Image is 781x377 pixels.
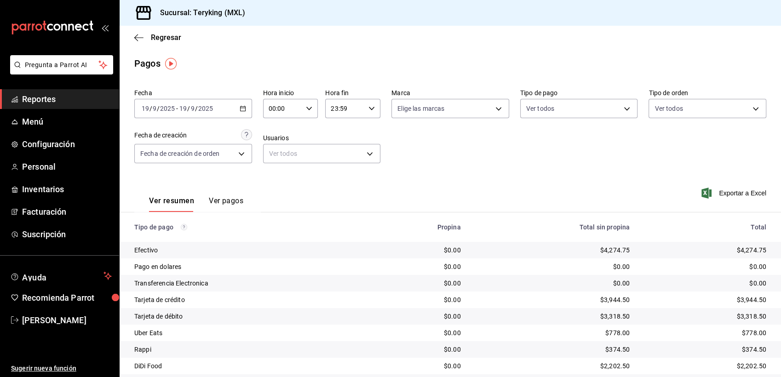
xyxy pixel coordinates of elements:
div: $3,944.50 [644,295,766,304]
label: Tipo de pago [520,90,638,96]
span: Facturación [22,206,112,218]
input: -- [152,105,157,112]
input: -- [141,105,149,112]
span: Recomienda Parrot [22,291,112,304]
svg: Los pagos realizados con Pay y otras terminales son montos brutos. [181,224,187,230]
div: Propina [376,223,461,231]
button: open_drawer_menu [101,24,109,31]
span: Fecha de creación de orden [140,149,219,158]
div: Total [644,223,766,231]
span: Ayuda [22,270,100,281]
div: $778.00 [476,328,630,337]
div: $4,274.75 [476,246,630,255]
div: Tarjeta de crédito [134,295,362,304]
div: Fecha de creación [134,131,187,140]
div: $374.50 [476,345,630,354]
div: Rappi [134,345,362,354]
div: $0.00 [476,262,630,271]
span: / [187,105,190,112]
div: $0.00 [376,345,461,354]
div: $3,318.50 [644,312,766,321]
div: $4,274.75 [644,246,766,255]
div: $0.00 [376,312,461,321]
input: -- [190,105,195,112]
div: Tipo de pago [134,223,362,231]
span: Ver todos [655,104,683,113]
span: Pregunta a Parrot AI [25,60,99,70]
label: Marca [391,90,509,96]
div: $0.00 [376,279,461,288]
div: Transferencia Electronica [134,279,362,288]
div: $2,202.50 [476,361,630,371]
div: Uber Eats [134,328,362,337]
a: Pregunta a Parrot AI [6,67,113,76]
div: $2,202.50 [644,361,766,371]
div: $0.00 [376,328,461,337]
button: Ver resumen [149,196,194,212]
span: / [157,105,160,112]
button: Regresar [134,33,181,42]
div: Total sin propina [476,223,630,231]
div: navigation tabs [149,196,243,212]
span: [PERSON_NAME] [22,314,112,326]
label: Tipo de orden [649,90,766,96]
span: Configuración [22,138,112,150]
div: $0.00 [476,279,630,288]
button: Pregunta a Parrot AI [10,55,113,74]
h3: Sucursal: Teryking (MXL) [153,7,245,18]
div: $3,944.50 [476,295,630,304]
div: DiDi Food [134,361,362,371]
div: $0.00 [376,295,461,304]
input: -- [179,105,187,112]
div: Ver todos [263,144,381,163]
span: Ver todos [526,104,554,113]
div: $0.00 [376,262,461,271]
div: $3,318.50 [476,312,630,321]
label: Usuarios [263,135,381,141]
span: Inventarios [22,183,112,195]
div: Tarjeta de débito [134,312,362,321]
div: $0.00 [644,279,766,288]
span: / [195,105,198,112]
div: $0.00 [376,246,461,255]
span: Suscripción [22,228,112,240]
span: Sugerir nueva función [11,364,112,373]
span: / [149,105,152,112]
button: Exportar a Excel [703,188,766,199]
input: ---- [160,105,175,112]
span: Menú [22,115,112,128]
span: - [176,105,178,112]
div: Efectivo [134,246,362,255]
label: Hora inicio [263,90,318,96]
div: Pagos [134,57,161,70]
span: Elige las marcas [397,104,444,113]
input: ---- [198,105,213,112]
span: Regresar [151,33,181,42]
div: Pago en dolares [134,262,362,271]
button: Ver pagos [209,196,243,212]
div: $374.50 [644,345,766,354]
span: Personal [22,160,112,173]
label: Fecha [134,90,252,96]
div: $0.00 [376,361,461,371]
label: Hora fin [325,90,380,96]
span: Reportes [22,93,112,105]
div: $0.00 [644,262,766,271]
div: $778.00 [644,328,766,337]
img: Tooltip marker [165,58,177,69]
